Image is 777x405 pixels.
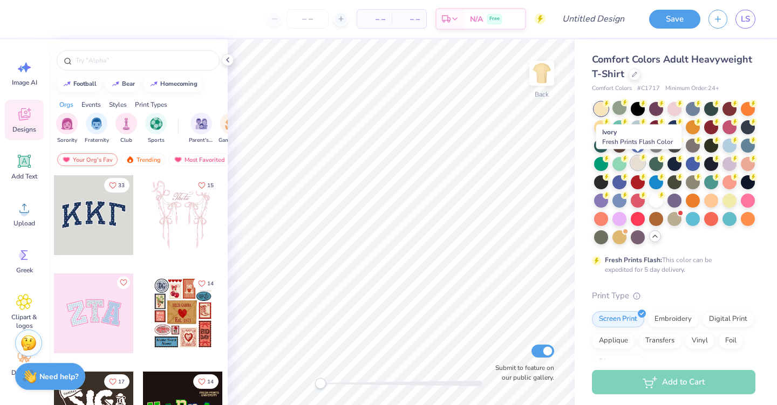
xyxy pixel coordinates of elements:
img: Parent's Weekend Image [195,118,208,130]
div: Most Favorited [169,153,230,166]
button: homecoming [144,76,202,92]
span: 33 [118,183,125,188]
span: Add Text [11,172,37,181]
div: Print Types [135,100,167,109]
label: Submit to feature on our public gallery. [489,363,554,382]
span: 14 [207,281,214,286]
span: – – [398,13,420,25]
input: Untitled Design [554,8,633,30]
button: bear [105,76,140,92]
button: filter button [56,113,78,145]
div: Applique [592,333,635,349]
img: Sports Image [150,118,162,130]
img: most_fav.gif [174,156,182,163]
span: Decorate [11,368,37,377]
span: Club [120,136,132,145]
div: filter for Game Day [219,113,243,145]
div: Transfers [638,333,681,349]
img: most_fav.gif [62,156,71,163]
button: filter button [189,113,214,145]
button: Like [104,374,129,389]
button: Save [649,10,700,29]
img: Club Image [120,118,132,130]
span: Fresh Prints Flash Color [602,138,673,146]
span: Fraternity [85,136,109,145]
span: Upload [13,219,35,228]
img: trend_line.gif [63,81,71,87]
button: filter button [85,113,109,145]
span: Game Day [219,136,243,145]
span: Image AI [12,78,37,87]
span: Comfort Colors [592,84,632,93]
a: LS [735,10,755,29]
span: Greek [16,266,33,274]
div: filter for Sorority [56,113,78,145]
div: This color can be expedited for 5 day delivery. [605,255,738,274]
img: Back [531,63,553,84]
img: Game Day Image [225,118,237,130]
div: bear [122,81,135,87]
div: Accessibility label [315,378,326,389]
div: homecoming [160,81,197,87]
span: Sports [148,136,165,145]
span: 15 [207,183,214,188]
span: 14 [207,379,214,385]
span: Free [489,15,500,23]
div: Trending [121,153,166,166]
div: Embroidery [647,311,699,327]
img: trend_line.gif [149,81,158,87]
div: Vinyl [685,333,715,349]
button: Like [193,178,219,193]
img: Sorority Image [61,118,73,130]
span: N/A [470,13,483,25]
div: Your Org's Fav [57,153,118,166]
button: football [57,76,101,92]
div: football [73,81,97,87]
div: Back [535,90,549,99]
span: Comfort Colors Adult Heavyweight T-Shirt [592,53,752,80]
img: trending.gif [126,156,134,163]
button: Like [117,276,130,289]
div: filter for Sports [145,113,167,145]
div: filter for Parent's Weekend [189,113,214,145]
span: Parent's Weekend [189,136,214,145]
button: filter button [145,113,167,145]
div: Print Type [592,290,755,302]
div: Styles [109,100,127,109]
img: trend_line.gif [111,81,120,87]
button: filter button [115,113,137,145]
div: Screen Print [592,311,644,327]
div: Rhinestones [592,354,644,370]
input: Try "Alpha" [74,55,213,66]
input: – – [287,9,329,29]
button: filter button [219,113,243,145]
button: Like [193,276,219,291]
div: Events [81,100,101,109]
span: # C1717 [637,84,660,93]
div: filter for Club [115,113,137,145]
div: filter for Fraternity [85,113,109,145]
strong: Fresh Prints Flash: [605,256,662,264]
div: Digital Print [702,311,754,327]
span: 17 [118,379,125,385]
div: Ivory [596,125,682,149]
span: Clipart & logos [6,313,42,330]
span: – – [364,13,385,25]
button: Like [193,374,219,389]
span: LS [741,13,750,25]
span: Designs [12,125,36,134]
div: Orgs [59,100,73,109]
img: Fraternity Image [91,118,103,130]
strong: Need help? [39,372,78,382]
span: Minimum Order: 24 + [665,84,719,93]
button: Like [104,178,129,193]
div: Foil [718,333,744,349]
span: Sorority [57,136,77,145]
